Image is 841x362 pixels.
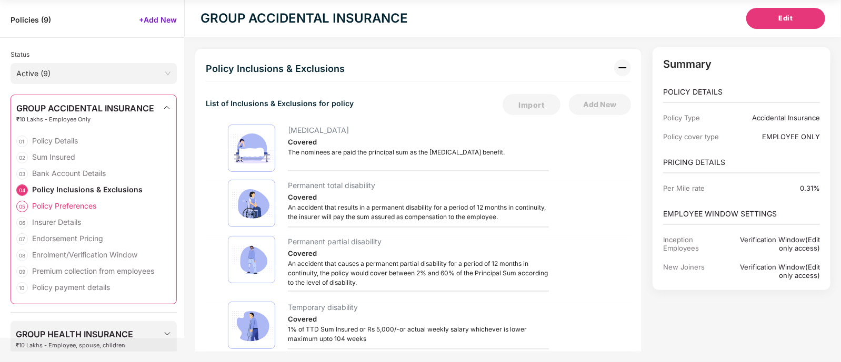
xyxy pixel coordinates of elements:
[16,136,28,147] div: 01
[16,66,171,81] span: Active (9)
[288,325,549,344] div: 1% of TTD Sum Insured or Rs 5,000/-or actual weekly salary whichever is lower maximum upto 104 weeks
[16,329,133,339] span: GROUP HEALTH INSURANCE
[663,263,728,280] div: New Joiners
[32,217,81,227] div: Insurer Details
[206,59,345,78] div: Policy Inclusions & Exclusions
[728,113,820,122] div: Accidental Insurance
[16,184,28,196] div: 04
[11,15,51,25] span: Policies ( 9 )
[288,180,375,191] div: Permanent total disability
[32,250,137,260] div: Enrolment/Verification Window
[16,116,154,123] span: ₹10 Lakhs - Employee Only
[16,168,28,180] div: 03
[16,266,28,277] div: 09
[16,233,28,245] div: 07
[663,235,728,252] div: Inception Employees
[728,263,820,280] div: Verification Window(Edit only access)
[32,136,78,146] div: Policy Details
[32,233,103,243] div: Endorsement Pricing
[163,104,171,112] img: svg+xml;base64,PHN2ZyBpZD0iRHJvcGRvd24tMzJ4MzIiIHhtbG5zPSJodHRwOi8vd3d3LnczLm9yZy8yMDAwL3N2ZyIgd2...
[163,329,172,338] img: svg+xml;base64,PHN2ZyBpZD0iRHJvcGRvd24tMzJ4MzIiIHhtbG5zPSJodHRwOi8vd3d3LnczLm9yZy8yMDAwL3N2ZyIgd2...
[16,342,133,349] span: ₹10 Lakhs - Employee, spouse, children
[139,15,177,25] span: +Add New
[288,203,549,222] div: An accident that results in a permanent disability for a period of 12 months in continuity, the i...
[228,236,276,284] img: svg+xml;base64,PHN2ZyB4bWxucz0iaHR0cDovL3d3dy53My5vcmcvMjAwMC9zdmciIHdpZHRoPSIyMjQiIGhlaWdodD0iMT...
[16,201,28,212] div: 05
[663,86,820,98] p: POLICY DETAILS
[663,184,728,192] div: Per Mile rate
[288,236,382,247] div: Permanent partial disability
[288,247,583,259] div: Covered
[728,132,820,141] div: EMPLOYEE ONLY
[206,94,354,113] div: List of Inclusions & Exclusions for policy
[663,113,728,122] div: Policy Type
[228,180,276,227] img: svg+xml;base64,PHN2ZyB4bWxucz0iaHR0cDovL3d3dy53My5vcmcvMjAwMC9zdmciIHdpZHRoPSIyMjQiIGhlaWdodD0iMT...
[663,157,820,168] p: PRICING DETAILS
[288,136,583,148] div: Covered
[288,259,549,287] div: An accident that causes a permanent partial disability for a period of 12 months in continuity, t...
[503,94,560,115] button: Import
[288,191,583,203] div: Covered
[728,184,820,192] div: 0.31%
[16,217,28,229] div: 06
[32,152,75,162] div: Sum Insured
[16,250,28,261] div: 08
[201,9,408,28] div: GROUP ACCIDENTAL INSURANCE
[663,208,820,220] p: EMPLOYEE WINDOW SETTINGS
[746,8,825,29] button: Edit
[779,13,793,24] span: Edit
[288,125,349,136] div: [MEDICAL_DATA]
[32,266,154,276] div: Premium collection from employees
[32,184,143,194] div: Policy Inclusions & Exclusions
[288,302,358,313] div: Temporary disability
[32,201,96,211] div: Policy Preferences
[16,282,28,294] div: 10
[288,313,583,325] div: Covered
[728,235,820,252] div: Verification Window(Edit only access)
[16,152,28,163] div: 02
[32,282,110,292] div: Policy payment details
[663,132,728,141] div: Policy cover type
[288,148,505,157] div: The nominees are paid the principal sum as the [MEDICAL_DATA] benefit.
[16,104,154,113] span: GROUP ACCIDENTAL INSURANCE
[228,125,276,172] img: svg+xml;base64,PHN2ZyB4bWxucz0iaHR0cDovL3d3dy53My5vcmcvMjAwMC9zdmciIHdpZHRoPSIyMjQiIGhlaWdodD0iMT...
[569,94,631,115] button: Add New
[614,59,631,76] img: svg+xml;base64,PHN2ZyB3aWR0aD0iMzIiIGhlaWdodD0iMzIiIHZpZXdCb3g9IjAgMCAzMiAzMiIgZmlsbD0ibm9uZSIgeG...
[663,58,820,70] p: Summary
[11,50,29,58] span: Status
[32,168,106,178] div: Bank Account Details
[228,302,276,349] img: svg+xml;base64,PHN2ZyB4bWxucz0iaHR0cDovL3d3dy53My5vcmcvMjAwMC9zdmciIHdpZHRoPSIyMjQiIGhlaWdodD0iMT...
